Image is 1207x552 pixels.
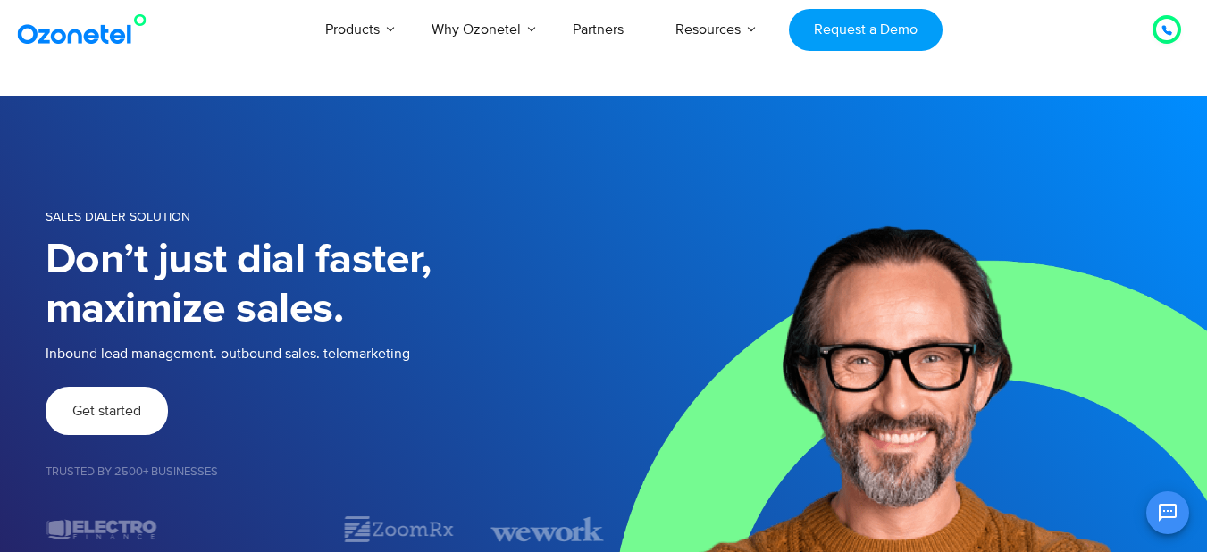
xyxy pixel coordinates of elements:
[490,514,603,545] div: 3 / 7
[46,387,168,435] a: Get started
[46,514,158,545] div: 7 / 7
[72,404,141,418] span: Get started
[490,514,603,545] img: wework
[342,514,455,545] div: 2 / 7
[46,514,604,545] div: Image Carousel
[46,236,604,334] h1: Don’t just dial faster, maximize sales.
[342,514,455,545] img: zoomrx
[1146,491,1189,534] button: Open chat
[789,9,942,51] a: Request a Demo
[194,518,306,539] div: 1 / 7
[46,343,604,364] p: Inbound lead management. outbound sales. telemarketing
[46,514,158,545] img: electro
[46,209,190,224] span: SALES DIALER SOLUTION
[46,466,604,478] h5: Trusted by 2500+ Businesses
